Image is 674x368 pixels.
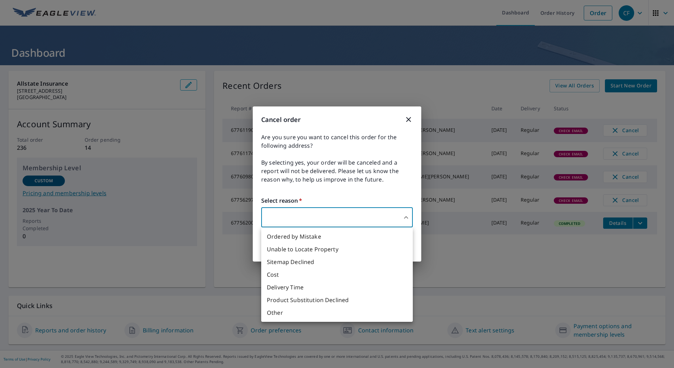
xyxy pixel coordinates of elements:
[261,306,413,319] li: Other
[261,268,413,281] li: Cost
[261,230,413,243] li: Ordered by Mistake
[261,243,413,256] li: Unable to Locate Property
[261,281,413,294] li: Delivery Time
[261,294,413,306] li: Product Substitution Declined
[261,256,413,268] li: Sitemap Declined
